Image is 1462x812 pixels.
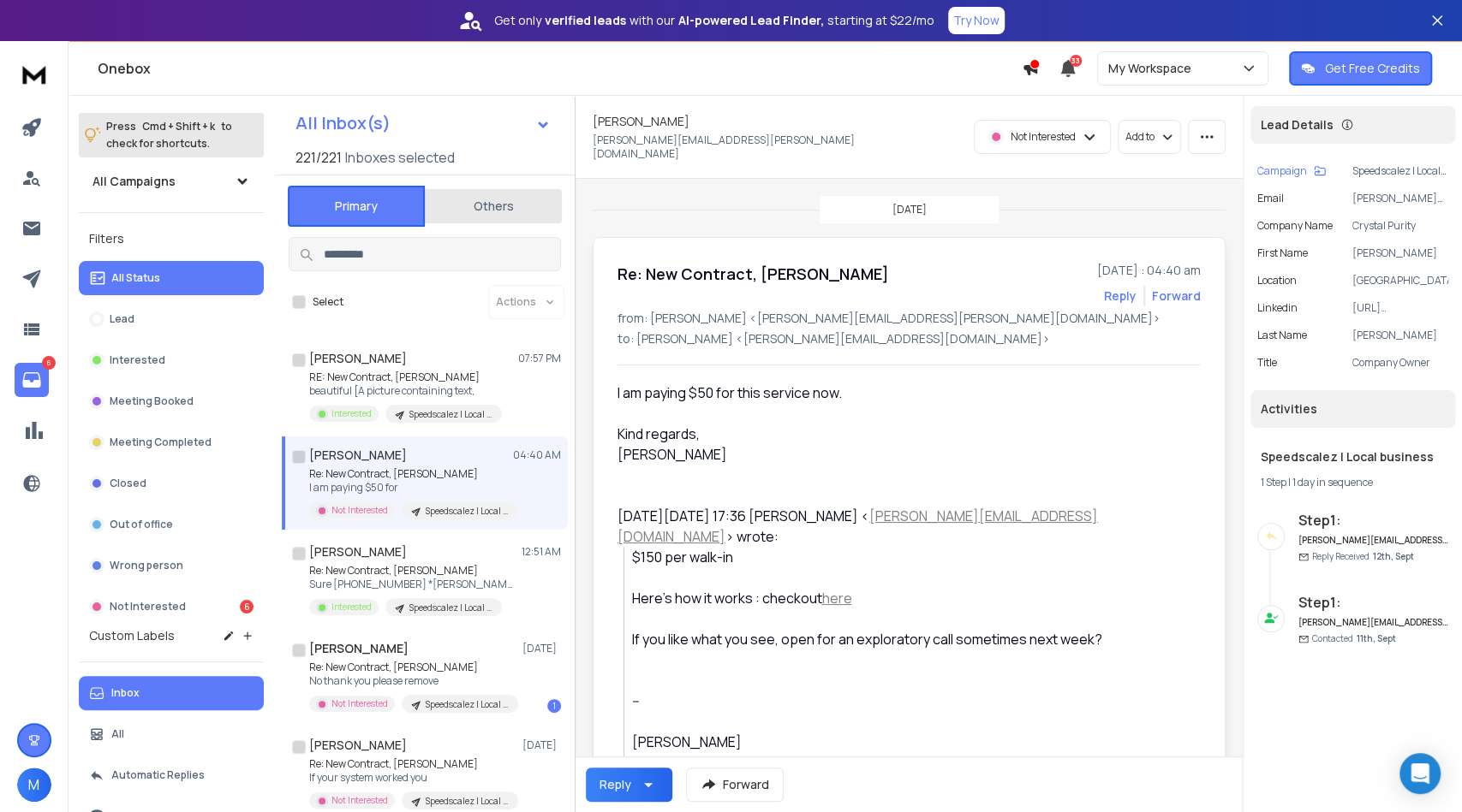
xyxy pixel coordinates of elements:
[111,271,160,285] p: All Status
[331,407,372,420] p: Interested
[425,187,562,225] button: Others
[17,768,51,802] button: M
[1292,475,1373,489] span: 1 day in sequence
[522,642,561,655] p: [DATE]
[79,758,264,792] button: Automatic Replies
[547,699,561,713] div: 1
[79,261,264,295] button: All Status
[309,578,515,591] p: Sure [PHONE_NUMBER] *[PERSON_NAME]* Chief
[426,505,508,518] p: Speedscalez | Local business
[309,467,515,481] p: Re: New Contract, [PERSON_NAME]
[1352,274,1448,287] p: [GEOGRAPHIC_DATA]
[309,384,502,398] p: beautiful [A picture containing text,
[17,58,51,90] img: logo
[110,353,165,367] p: Interested
[600,776,631,793] div: Reply
[618,330,1201,347] p: to: [PERSON_NAME] <[PERSON_NAME][EMAIL_ADDRESS][DOMAIN_NAME]>
[1352,301,1448,315] p: [URL][DOMAIN_NAME][PERSON_NAME]
[1298,510,1448,530] h6: Step 1 :
[1257,301,1298,315] p: linkedin
[309,640,409,657] h1: [PERSON_NAME]
[678,12,824,29] strong: AI-powered Lead Finder,
[282,106,564,140] button: All Inbox(s)
[409,408,492,421] p: Speedscalez | Local business
[1257,164,1326,178] button: Campaign
[1352,192,1448,205] p: [PERSON_NAME][EMAIL_ADDRESS][PERSON_NAME][DOMAIN_NAME]
[42,356,56,370] p: 6
[111,768,205,782] p: Automatic Replies
[1125,130,1155,144] p: Add to
[111,727,124,741] p: All
[1298,592,1448,613] h6: Step 1 :
[1261,116,1334,133] p: Lead Details
[140,116,218,136] span: Cmd + Shift + k
[79,384,264,418] button: Meeting Booked
[953,12,1000,29] p: Try Now
[309,447,407,464] h1: [PERSON_NAME]
[79,425,264,459] button: Meeting Completed
[1357,632,1396,644] span: 11th, Sept
[1070,55,1082,67] span: 33
[822,589,852,608] a: here
[110,436,212,449] p: Meeting Completed
[1352,356,1448,370] p: Company Owner
[98,58,1022,79] h1: Onebox
[110,600,186,613] p: Not Interested
[632,649,1118,773] div: -- [PERSON_NAME] Partnerships @ Speedscalez
[79,507,264,542] button: Out of office
[1257,274,1297,287] p: location
[1352,164,1448,178] p: Speedscalez | Local business
[110,394,194,408] p: Meeting Booked
[309,771,515,785] p: If your system worked you
[1352,219,1448,233] p: Crystal Purity
[593,133,904,161] p: [PERSON_NAME][EMAIL_ADDRESS][PERSON_NAME][DOMAIN_NAME]
[295,147,342,168] span: 221 / 221
[331,504,388,517] p: Not Interested
[110,518,173,531] p: Out of office
[79,343,264,377] button: Interested
[586,768,672,802] button: Reply
[79,164,264,199] button: All Campaigns
[79,590,264,624] button: Not Interested6
[409,602,492,614] p: Speedscalez | Local business
[309,661,515,674] p: Re: New Contract, [PERSON_NAME]
[1152,287,1201,305] div: Forward
[513,448,561,462] p: 04:40 AM
[1325,60,1420,77] p: Get Free Credits
[1352,246,1448,260] p: [PERSON_NAME]
[1312,632,1396,645] p: Contacted
[331,794,388,807] p: Not Interested
[1097,262,1201,279] p: [DATE] : 04:40 am
[518,352,561,365] p: 07:57 PM
[1011,130,1076,144] p: Not Interested
[1352,329,1448,342] p: [PERSON_NAME]
[79,548,264,583] button: Wrong person
[618,506,1118,547] div: [DATE][DATE] 17:36 [PERSON_NAME] < > wrote:
[1261,475,1286,489] span: 1 Step
[1108,60,1198,77] p: My Workspace
[1373,550,1414,562] span: 12th, Sept
[89,627,175,644] h3: Custom Labels
[1289,51,1432,86] button: Get Free Credits
[618,382,1118,465] div: I am paying $50 for this service now.
[1257,246,1308,260] p: First Name
[1298,616,1448,629] h6: [PERSON_NAME][EMAIL_ADDRESS][DOMAIN_NAME]
[1257,219,1333,233] p: Company Name
[1257,356,1277,370] p: title
[686,768,784,802] button: Forward
[240,600,254,613] div: 6
[79,717,264,751] button: All
[1104,287,1137,305] button: Reply
[92,173,176,190] h1: All Campaigns
[309,543,407,560] h1: [PERSON_NAME]
[288,186,425,227] button: Primary
[79,676,264,710] button: Inbox
[79,302,264,336] button: Lead
[15,363,49,397] a: 6
[892,203,927,216] p: [DATE]
[309,564,515,578] p: Re: New Contract, [PERSON_NAME]
[309,481,515,495] p: I am paying $50 for
[309,737,407,754] h1: [PERSON_NAME]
